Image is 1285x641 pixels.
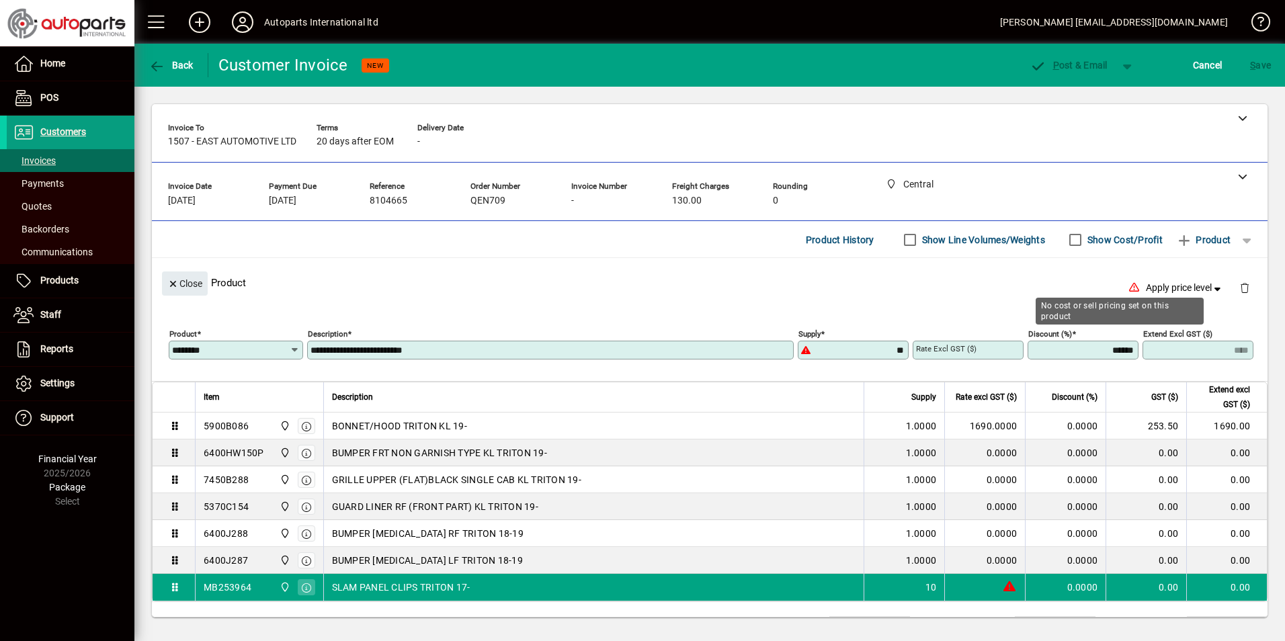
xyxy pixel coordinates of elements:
[470,196,505,206] span: QEN709
[1141,276,1229,300] button: Apply price level
[798,329,821,339] mat-label: Supply
[906,446,937,460] span: 1.0000
[1229,282,1261,294] app-page-header-button: Delete
[40,92,58,103] span: POS
[1186,574,1267,601] td: 0.00
[218,54,348,76] div: Customer Invoice
[953,500,1017,513] div: 0.0000
[332,500,538,513] span: GUARD LINER RF (FRONT PART) KL TRITON 19-
[417,136,420,147] span: -
[1025,413,1106,439] td: 0.0000
[829,617,910,633] td: 0.0000 M³
[1186,413,1267,439] td: 1690.00
[332,446,547,460] span: BUMPER FRT NON GARNISH TYPE KL TRITON 19-
[1052,390,1097,404] span: Discount (%)
[1025,547,1106,574] td: 0.0000
[40,309,61,320] span: Staff
[276,526,292,541] span: Central
[1241,3,1268,46] a: Knowledge Base
[7,218,134,241] a: Backorders
[332,419,467,433] span: BONNET/HOOD TRITON KL 19-
[204,527,248,540] div: 6400J288
[953,527,1017,540] div: 0.0000
[1106,493,1186,520] td: 0.00
[1025,574,1106,601] td: 0.0000
[38,454,97,464] span: Financial Year
[276,553,292,568] span: Central
[911,390,936,404] span: Supply
[204,446,264,460] div: 6400HW150P
[1250,60,1255,71] span: S
[40,275,79,286] span: Products
[204,390,220,404] span: Item
[332,581,470,594] span: SLAM PANEL CLIPS TRITON 17-
[1000,11,1228,33] div: [PERSON_NAME] [EMAIL_ADDRESS][DOMAIN_NAME]
[1025,520,1106,547] td: 0.0000
[204,419,249,433] div: 5900B086
[149,60,194,71] span: Back
[571,196,574,206] span: -
[167,273,202,295] span: Close
[13,224,69,234] span: Backorders
[1015,617,1095,633] td: 130.00
[773,196,778,206] span: 0
[1186,439,1267,466] td: 0.00
[1025,466,1106,493] td: 0.0000
[1169,228,1237,252] button: Product
[40,378,75,388] span: Settings
[13,155,56,166] span: Invoices
[269,196,296,206] span: [DATE]
[162,271,208,296] button: Close
[7,81,134,115] a: POS
[1106,617,1187,633] td: GST exclusive
[40,343,73,354] span: Reports
[1193,54,1222,76] span: Cancel
[276,580,292,595] span: Central
[145,53,197,77] button: Back
[204,473,249,486] div: 7450B288
[13,247,93,257] span: Communications
[953,419,1017,433] div: 1690.0000
[276,419,292,433] span: Central
[178,10,221,34] button: Add
[956,390,1017,404] span: Rate excl GST ($)
[7,241,134,263] a: Communications
[317,136,394,147] span: 20 days after EOM
[916,344,977,353] mat-label: Rate excl GST ($)
[7,264,134,298] a: Products
[332,554,523,567] span: BUMPER [MEDICAL_DATA] LF TRITON 18-19
[221,10,264,34] button: Profile
[1186,547,1267,574] td: 0.00
[332,473,581,486] span: GRILLE UPPER (FLAT)BLACK SINGLE CAB KL TRITON 19-
[168,196,196,206] span: [DATE]
[370,196,407,206] span: 8104665
[276,445,292,460] span: Central
[1025,493,1106,520] td: 0.0000
[1053,60,1059,71] span: P
[1229,271,1261,304] button: Delete
[1025,439,1106,466] td: 0.0000
[1085,233,1163,247] label: Show Cost/Profit
[1186,493,1267,520] td: 0.00
[1143,329,1212,339] mat-label: Extend excl GST ($)
[906,527,937,540] span: 1.0000
[953,446,1017,460] div: 0.0000
[49,482,85,493] span: Package
[276,499,292,514] span: Central
[204,554,248,567] div: 6400J287
[1023,53,1114,77] button: Post & Email
[134,53,208,77] app-page-header-button: Back
[40,126,86,137] span: Customers
[1106,574,1186,601] td: 0.00
[1250,54,1271,76] span: ave
[1036,298,1204,325] div: No cost or sell pricing set on this product
[1030,60,1108,71] span: ost & Email
[264,11,378,33] div: Autoparts International ltd
[169,329,197,339] mat-label: Product
[1247,53,1274,77] button: Save
[1106,439,1186,466] td: 0.00
[159,277,211,289] app-page-header-button: Close
[1151,390,1178,404] span: GST ($)
[367,61,384,70] span: NEW
[13,178,64,189] span: Payments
